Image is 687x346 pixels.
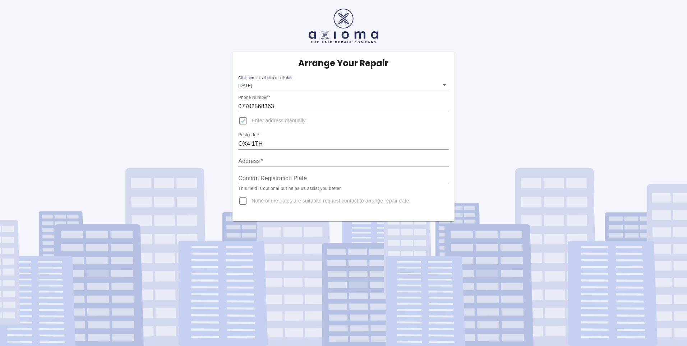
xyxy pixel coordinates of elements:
[238,75,294,81] label: Click here to select a repair date
[309,9,378,43] img: axioma
[238,95,270,101] label: Phone Number
[298,58,388,69] h5: Arrange Your Repair
[252,197,410,205] span: None of the dates are suitable, request contact to arrange repair date.
[238,78,448,91] div: [DATE]
[238,185,448,192] p: This field is optional but helps us assist you better
[238,132,259,138] label: Postcode
[252,117,305,124] span: Enter address manually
